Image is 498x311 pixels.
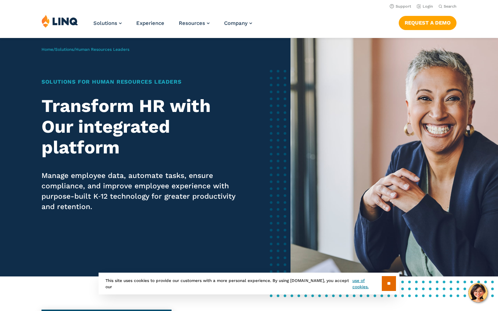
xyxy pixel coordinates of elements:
[93,15,252,37] nav: Primary Navigation
[41,170,238,212] p: Manage employee data, automate tasks, ensure compliance, and improve employee experience with pur...
[224,20,248,26] span: Company
[439,4,456,9] button: Open Search Bar
[179,20,205,26] span: Resources
[93,20,122,26] a: Solutions
[399,15,456,30] nav: Button Navigation
[41,47,53,52] a: Home
[399,16,456,30] a: Request a Demo
[41,96,238,158] h2: Transform HR with Our integrated platform
[224,20,252,26] a: Company
[417,4,433,9] a: Login
[468,283,488,302] button: Hello, have a question? Let’s chat.
[93,20,117,26] span: Solutions
[41,78,238,86] h1: Solutions for Human Resources Leaders
[41,15,78,28] img: LINQ | K‑12 Software
[41,47,129,52] span: / /
[390,4,411,9] a: Support
[55,47,74,52] a: Solutions
[99,273,399,294] div: This site uses cookies to provide our customers with a more personal experience. By using [DOMAIN...
[352,277,382,290] a: use of cookies.
[444,4,456,9] span: Search
[136,20,164,26] a: Experience
[290,38,498,276] img: Solutions for HR Banner
[75,47,129,52] span: Human Resources Leaders
[179,20,210,26] a: Resources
